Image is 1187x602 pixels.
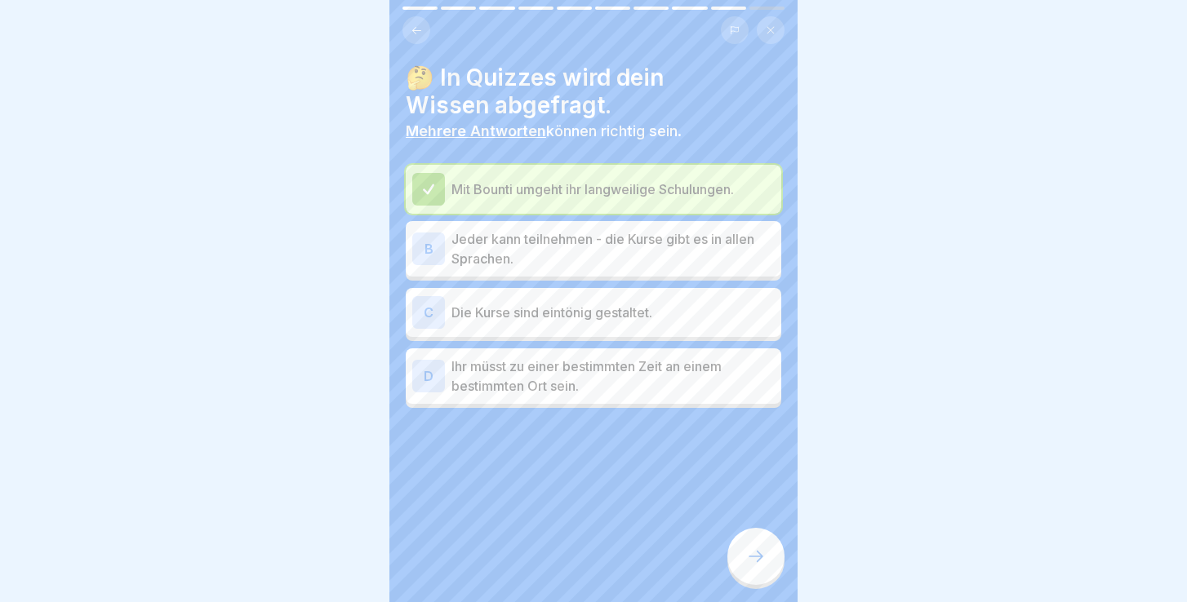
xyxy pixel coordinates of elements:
p: Jeder kann teilnehmen - die Kurse gibt es in allen Sprachen. [451,229,775,268]
h4: 🤔 In Quizzes wird dein Wissen abgefragt. [406,64,781,119]
div: D [412,360,445,392]
p: können richtig sein. [406,122,781,140]
div: C [412,296,445,329]
p: Mit Bounti umgeht ihr langweilige Schulungen. [451,179,775,199]
div: B [412,232,445,265]
b: Mehrere Antworten [406,122,546,139]
p: Ihr müsst zu einer bestimmten Zeit an einem bestimmten Ort sein. [451,356,775,396]
p: Die Kurse sind eintönig gestaltet. [451,303,775,322]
